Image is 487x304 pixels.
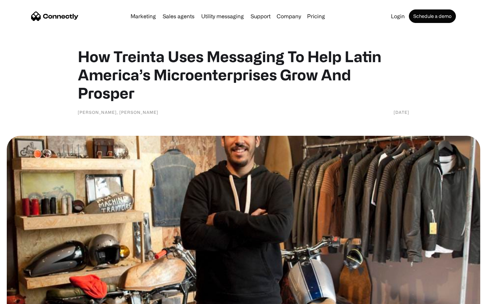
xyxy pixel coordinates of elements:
h1: How Treinta Uses Messaging To Help Latin America’s Microenterprises Grow And Prosper [78,47,409,102]
a: Utility messaging [199,14,247,19]
div: Company [277,11,301,21]
a: Marketing [128,14,159,19]
a: Sales agents [160,14,197,19]
a: Schedule a demo [409,9,456,23]
a: Support [248,14,273,19]
a: Pricing [304,14,328,19]
div: [DATE] [394,109,409,116]
aside: Language selected: English [7,292,41,302]
ul: Language list [14,292,41,302]
div: [PERSON_NAME], [PERSON_NAME] [78,109,158,116]
a: Login [388,14,408,19]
